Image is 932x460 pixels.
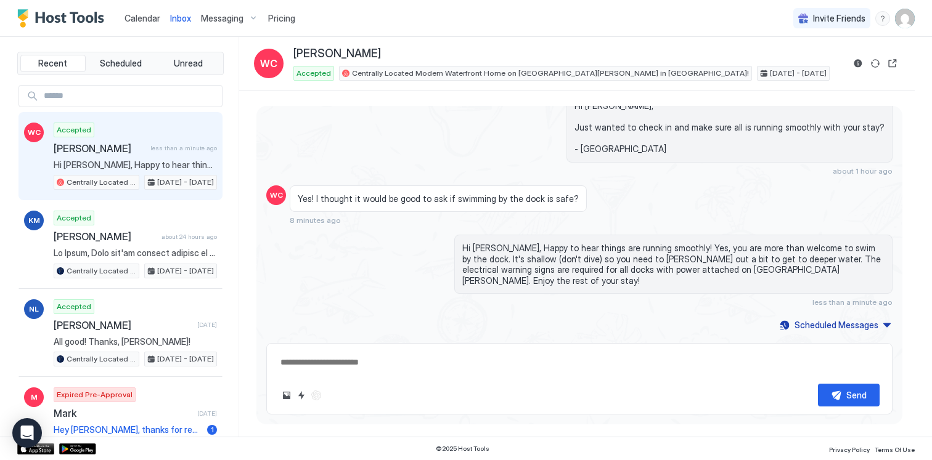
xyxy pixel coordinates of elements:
[818,384,880,406] button: Send
[197,321,217,329] span: [DATE]
[846,389,867,401] div: Send
[778,317,893,333] button: Scheduled Messages
[812,297,893,307] span: less than a minute ago
[57,301,91,312] span: Accepted
[211,425,214,434] span: 1
[17,9,110,28] a: Host Tools Logo
[197,410,217,418] span: [DATE]
[829,446,870,453] span: Privacy Policy
[270,190,283,201] span: WC
[157,265,214,276] span: [DATE] - [DATE]
[868,56,883,71] button: Sync reservation
[352,68,749,79] span: Centrally Located Modern Waterfront Home on [GEOGRAPHIC_DATA][PERSON_NAME] in [GEOGRAPHIC_DATA]!
[125,12,160,25] a: Calendar
[38,58,67,69] span: Recent
[296,68,331,79] span: Accepted
[28,127,41,138] span: WC
[895,9,915,28] div: User profile
[59,443,96,454] a: Google Play Store
[170,13,191,23] span: Inbox
[39,86,222,107] input: Input Field
[67,265,136,276] span: Centrally Located Modern Waterfront Home on [GEOGRAPHIC_DATA][PERSON_NAME] in [GEOGRAPHIC_DATA]!
[157,177,214,188] span: [DATE] - [DATE]
[279,388,294,403] button: Upload image
[54,336,217,347] span: All good! Thanks, [PERSON_NAME]!
[67,353,136,365] span: Centrally Located Modern Waterfront Home on [GEOGRAPHIC_DATA][PERSON_NAME] in [GEOGRAPHIC_DATA]!
[462,243,885,286] span: Hi [PERSON_NAME], Happy to hear things are running smoothly! Yes, you are more than welcome to sw...
[813,13,865,24] span: Invite Friends
[125,13,160,23] span: Calendar
[795,318,878,331] div: Scheduled Messages
[12,418,42,448] div: Open Intercom Messenger
[155,55,221,72] button: Unread
[298,193,579,204] span: Yes! I thought it would be good to ask if swimming by the dock is safe?
[170,12,191,25] a: Inbox
[875,11,890,26] div: menu
[57,124,91,135] span: Accepted
[54,407,192,419] span: Mark
[150,144,217,152] span: less than a minute ago
[260,56,277,71] span: WC
[574,100,885,155] span: Hi [PERSON_NAME], Just wanted to check in and make sure all is running smoothly with your stay? -...
[268,13,295,24] span: Pricing
[28,215,40,226] span: KM
[67,177,136,188] span: Centrally Located Modern Waterfront Home on [GEOGRAPHIC_DATA][PERSON_NAME] in [GEOGRAPHIC_DATA]!
[294,388,309,403] button: Quick reply
[829,442,870,455] a: Privacy Policy
[88,55,153,72] button: Scheduled
[770,68,827,79] span: [DATE] - [DATE]
[161,233,217,241] span: about 24 hours ago
[29,304,39,315] span: NL
[174,58,203,69] span: Unread
[17,443,54,454] a: App Store
[290,216,341,225] span: 8 minutes ago
[31,392,38,403] span: M
[54,424,202,435] span: Hey [PERSON_NAME], thanks for reaching out. Good questions. The Lake [PERSON_NAME] lake level beg...
[833,166,893,176] span: about 1 hour ago
[54,319,192,331] span: [PERSON_NAME]
[54,230,157,243] span: [PERSON_NAME]
[57,389,133,400] span: Expired Pre-Approval
[17,52,224,75] div: tab-group
[54,142,145,155] span: [PERSON_NAME]
[157,353,214,365] span: [DATE] - [DATE]
[100,58,142,69] span: Scheduled
[54,159,217,171] span: Hi [PERSON_NAME], Happy to hear things are running smoothly! Yes, you are more than welcome to sw...
[436,445,489,453] span: © 2025 Host Tools
[875,446,915,453] span: Terms Of Use
[54,248,217,259] span: Lo Ipsum, Dolo sit'am consect adipisc el sedd eiusmodt inci ut lab Etd Magnaal Enim Admi! Veni qu...
[885,56,900,71] button: Open reservation
[875,442,915,455] a: Terms Of Use
[851,56,865,71] button: Reservation information
[201,13,243,24] span: Messaging
[293,47,381,61] span: [PERSON_NAME]
[20,55,86,72] button: Recent
[57,212,91,224] span: Accepted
